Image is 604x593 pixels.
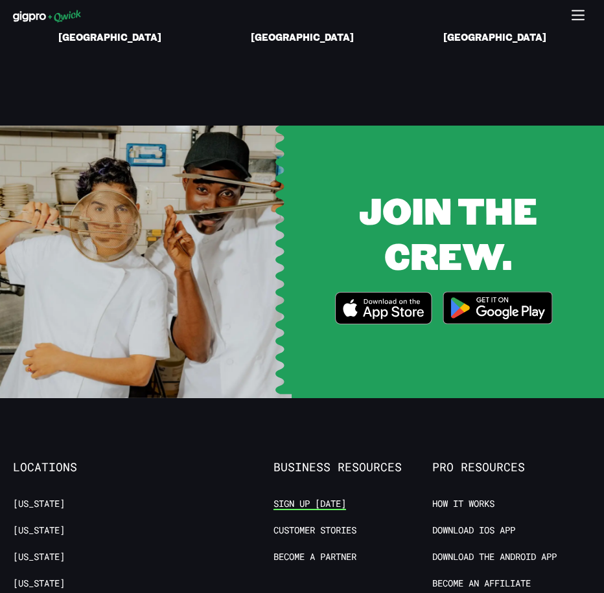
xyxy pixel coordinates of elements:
[273,524,356,537] a: Customer stories
[335,292,432,328] a: Download on the App Store
[13,460,172,475] span: Locations
[13,498,65,510] a: [US_STATE]
[432,524,515,537] a: Download IOS App
[273,498,346,510] a: Sign up [DATE]
[13,551,65,563] a: [US_STATE]
[359,186,537,280] span: JOIN THE CREW.
[432,551,557,563] a: Download the Android App
[432,460,591,475] span: Pro Resources
[432,577,531,590] a: Become an Affiliate
[273,551,356,563] a: Become a Partner
[435,284,561,332] img: Get it on Google Play
[273,460,432,475] span: Business Resources
[13,524,65,537] a: [US_STATE]
[432,498,494,510] a: How it Works
[13,577,65,590] a: [US_STATE]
